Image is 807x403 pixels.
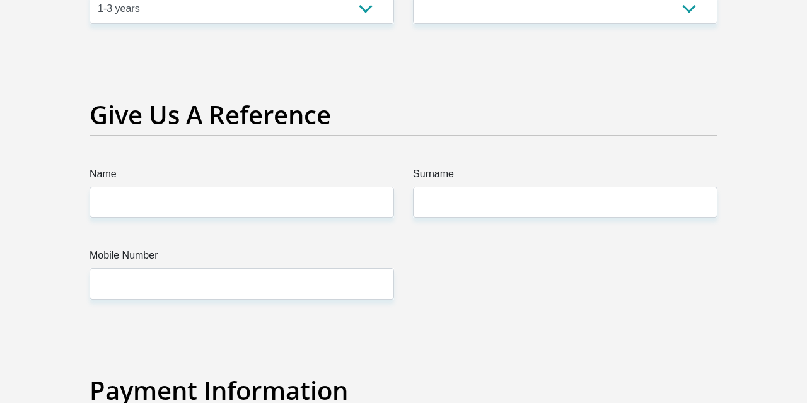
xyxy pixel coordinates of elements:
input: Surname [413,187,717,218]
label: Mobile Number [90,248,394,268]
input: Mobile Number [90,268,394,299]
label: Surname [413,166,717,187]
h2: Give Us A Reference [90,100,717,130]
input: Name [90,187,394,218]
label: Name [90,166,394,187]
